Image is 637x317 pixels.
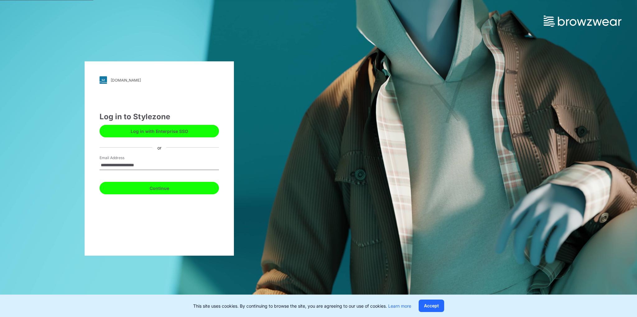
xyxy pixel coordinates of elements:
div: [DOMAIN_NAME] [111,78,141,83]
label: Email Address [100,155,143,161]
div: or [152,144,166,151]
button: Accept [419,300,444,312]
img: browzwear-logo.73288ffb.svg [544,16,621,27]
a: Learn more [388,303,411,309]
img: svg+xml;base64,PHN2ZyB3aWR0aD0iMjgiIGhlaWdodD0iMjgiIHZpZXdCb3g9IjAgMCAyOCAyOCIgZmlsbD0ibm9uZSIgeG... [100,76,107,84]
button: Continue [100,182,219,194]
button: Log in with Enterprise SSO [100,125,219,137]
a: [DOMAIN_NAME] [100,76,219,84]
p: This site uses cookies. By continuing to browse the site, you are agreeing to our use of cookies. [193,303,411,309]
div: Log in to Stylezone [100,111,219,122]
